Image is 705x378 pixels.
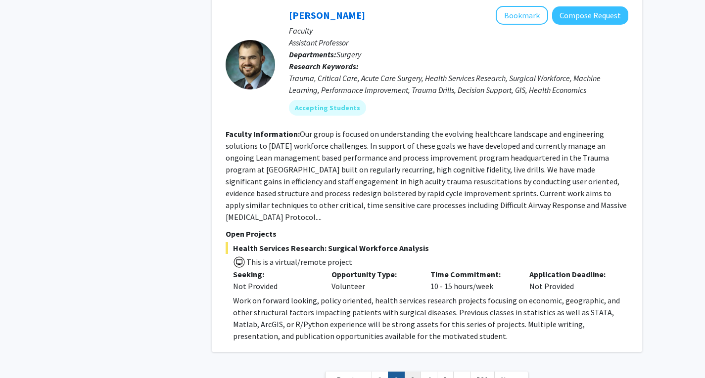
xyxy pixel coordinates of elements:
p: Open Projects [226,228,628,240]
iframe: Chat [7,334,42,371]
p: Faculty [289,25,628,37]
span: Health Services Research: Surgical Workforce Analysis [226,242,628,254]
b: Research Keywords: [289,61,359,71]
p: Seeking: [233,268,317,280]
p: Opportunity Type: [331,268,416,280]
a: [PERSON_NAME] [289,9,365,21]
div: 10 - 15 hours/week [423,268,522,292]
button: Compose Request to Alistair Kent [552,6,628,25]
p: Application Deadline: [529,268,613,280]
fg-read-more: Our group is focused on understanding the evolving healthcare landscape and engineering solutions... [226,129,627,222]
button: Add Alistair Kent to Bookmarks [496,6,548,25]
mat-chip: Accepting Students [289,100,366,116]
b: Departments: [289,49,336,59]
p: Work on forward looking, policy oriented, health services research projects focusing on economic,... [233,294,628,342]
div: Trauma, Critical Care, Acute Care Surgery, Health Services Research, Surgical Workforce, Machine ... [289,72,628,96]
span: Surgery [336,49,361,59]
div: Volunteer [324,268,423,292]
p: Time Commitment: [430,268,515,280]
span: This is a virtual/remote project [245,257,352,267]
div: Not Provided [233,280,317,292]
div: Not Provided [522,268,621,292]
b: Faculty Information: [226,129,300,139]
p: Assistant Professor [289,37,628,48]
